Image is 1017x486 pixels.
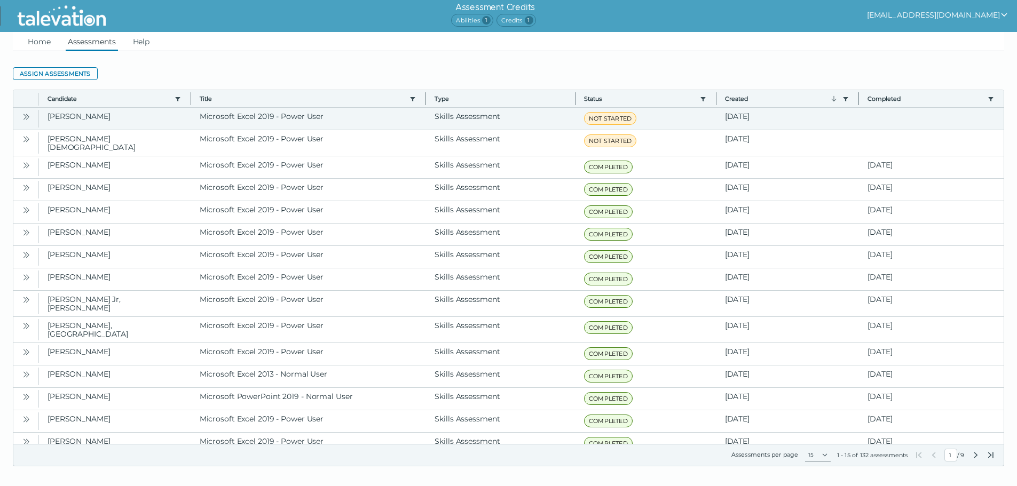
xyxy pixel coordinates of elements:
[26,32,53,51] a: Home
[451,1,539,14] h6: Assessment Credits
[39,317,191,342] clr-dg-cell: [PERSON_NAME], [GEOGRAPHIC_DATA]
[451,14,493,27] span: Abilities
[22,322,30,330] cds-icon: Open
[422,87,429,110] button: Column resize handle
[20,412,33,425] button: Open
[39,156,191,178] clr-dg-cell: [PERSON_NAME]
[859,410,1004,432] clr-dg-cell: [DATE]
[584,94,696,103] button: Status
[191,365,427,387] clr-dg-cell: Microsoft Excel 2013 - Normal User
[191,130,427,156] clr-dg-cell: Microsoft Excel 2019 - Power User
[191,179,427,201] clr-dg-cell: Microsoft Excel 2019 - Power User
[584,205,633,218] span: COMPLETED
[20,368,33,380] button: Open
[20,345,33,358] button: Open
[22,273,30,282] cds-icon: Open
[39,291,191,316] clr-dg-cell: [PERSON_NAME] Jr, [PERSON_NAME]
[426,156,575,178] clr-dg-cell: Skills Assessment
[859,317,1004,342] clr-dg-cell: [DATE]
[20,319,33,332] button: Open
[22,206,30,214] cds-icon: Open
[859,201,1004,223] clr-dg-cell: [DATE]
[22,113,30,121] cds-icon: Open
[191,156,427,178] clr-dg-cell: Microsoft Excel 2019 - Power User
[584,161,633,173] span: COMPLETED
[731,451,799,458] label: Assessments per page
[426,291,575,316] clr-dg-cell: Skills Assessment
[859,224,1004,245] clr-dg-cell: [DATE]
[716,156,860,178] clr-dg-cell: [DATE]
[20,158,33,171] button: Open
[39,433,191,455] clr-dg-cell: [PERSON_NAME]
[39,201,191,223] clr-dg-cell: [PERSON_NAME]
[914,451,923,459] button: First Page
[191,108,427,130] clr-dg-cell: Microsoft Excel 2019 - Power User
[713,87,720,110] button: Column resize handle
[584,228,633,241] span: COMPLETED
[584,295,633,308] span: COMPLETED
[22,296,30,304] cds-icon: Open
[191,201,427,223] clr-dg-cell: Microsoft Excel 2019 - Power User
[187,87,194,110] button: Column resize handle
[13,3,111,29] img: Talevation_Logo_Transparent_white.png
[859,388,1004,410] clr-dg-cell: [DATE]
[867,9,1008,21] button: show user actions
[20,435,33,448] button: Open
[716,224,860,245] clr-dg-cell: [DATE]
[716,365,860,387] clr-dg-cell: [DATE]
[20,390,33,403] button: Open
[859,291,1004,316] clr-dg-cell: [DATE]
[716,291,860,316] clr-dg-cell: [DATE]
[716,179,860,201] clr-dg-cell: [DATE]
[868,94,983,103] button: Completed
[20,203,33,216] button: Open
[584,112,636,125] span: NOT STARTED
[525,16,533,25] span: 1
[22,393,30,401] cds-icon: Open
[39,268,191,290] clr-dg-cell: [PERSON_NAME]
[972,451,980,459] button: Next Page
[191,317,427,342] clr-dg-cell: Microsoft Excel 2019 - Power User
[584,437,633,450] span: COMPLETED
[191,291,427,316] clr-dg-cell: Microsoft Excel 2019 - Power User
[426,179,575,201] clr-dg-cell: Skills Assessment
[859,156,1004,178] clr-dg-cell: [DATE]
[716,246,860,268] clr-dg-cell: [DATE]
[859,343,1004,365] clr-dg-cell: [DATE]
[39,130,191,156] clr-dg-cell: [PERSON_NAME][DEMOGRAPHIC_DATA]
[20,293,33,306] button: Open
[22,415,30,424] cds-icon: Open
[859,268,1004,290] clr-dg-cell: [DATE]
[584,183,633,196] span: COMPLETED
[859,433,1004,455] clr-dg-cell: [DATE]
[39,343,191,365] clr-dg-cell: [PERSON_NAME]
[859,365,1004,387] clr-dg-cell: [DATE]
[200,94,406,103] button: Title
[716,433,860,455] clr-dg-cell: [DATE]
[191,388,427,410] clr-dg-cell: Microsoft PowerPoint 2019 - Normal User
[837,451,908,459] div: 1 - 15 of 132 assessments
[716,317,860,342] clr-dg-cell: [DATE]
[20,132,33,145] button: Open
[131,32,152,51] a: Help
[914,449,995,461] div: /
[584,134,636,147] span: NOT STARTED
[572,87,579,110] button: Column resize handle
[48,94,170,103] button: Candidate
[22,370,30,379] cds-icon: Open
[13,67,98,80] button: Assign assessments
[859,246,1004,268] clr-dg-cell: [DATE]
[191,246,427,268] clr-dg-cell: Microsoft Excel 2019 - Power User
[426,410,575,432] clr-dg-cell: Skills Assessment
[191,343,427,365] clr-dg-cell: Microsoft Excel 2019 - Power User
[39,410,191,432] clr-dg-cell: [PERSON_NAME]
[426,130,575,156] clr-dg-cell: Skills Assessment
[859,179,1004,201] clr-dg-cell: [DATE]
[716,343,860,365] clr-dg-cell: [DATE]
[426,317,575,342] clr-dg-cell: Skills Assessment
[426,268,575,290] clr-dg-cell: Skills Assessment
[959,451,965,459] span: Total Pages
[22,348,30,356] cds-icon: Open
[584,273,633,285] span: COMPLETED
[716,130,860,156] clr-dg-cell: [DATE]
